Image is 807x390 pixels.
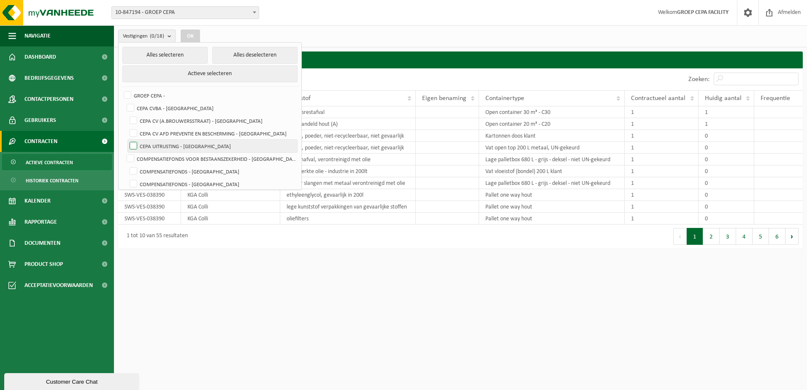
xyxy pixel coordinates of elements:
button: Actieve selecteren [122,65,298,82]
span: Contractueel aantal [631,95,685,102]
button: 6 [769,228,785,245]
td: Vat vloeistof (bondel) 200 L klant [479,165,625,177]
td: Open container 30 m³ - C30 [479,106,625,118]
td: lege kunststof verpakkingen van gevaarlijke stoffen [280,201,416,213]
td: 1 [625,201,699,213]
button: 2 [703,228,720,245]
td: KGA Colli [181,189,280,201]
td: Kartonnen doos klant [479,130,625,142]
td: 1 [625,130,699,142]
button: 1 [687,228,703,245]
td: 0 [699,154,754,165]
span: Documenten [24,233,60,254]
button: Previous [673,228,687,245]
button: Alles deselecteren [212,47,298,64]
label: CEPA CVBA - [GEOGRAPHIC_DATA] [125,102,297,114]
count: (0/18) [150,33,164,39]
span: Containertype [485,95,524,102]
span: Acceptatievoorwaarden [24,275,93,296]
button: Alles selecteren [122,47,208,64]
td: 0 [699,177,754,189]
td: SWS-VES-038390 [118,213,181,225]
td: Pallet one way hout [479,189,625,201]
span: Kalender [24,190,51,211]
span: Bedrijfsgegevens [24,68,74,89]
td: 0 [699,213,754,225]
td: Pallet one way hout [479,201,625,213]
button: Next [785,228,799,245]
td: 1 [625,118,699,130]
td: 0 [699,201,754,213]
button: Vestigingen(0/18) [118,30,176,42]
span: Actieve contracten [26,154,73,171]
span: 10-847194 - GROEP CEPA [112,7,259,19]
a: Actieve contracten [2,154,112,170]
span: Contactpersonen [24,89,73,110]
label: COMPENSATIEFONDS VOOR BESTAANSZEKERHEID - [GEOGRAPHIC_DATA] [125,152,297,165]
span: Afvalstof [287,95,311,102]
td: SWS-VES-038390 [118,201,181,213]
td: toners, poeder, niet-recycleerbaar, niet gevaarlijk [280,142,416,154]
td: Lage palletbox 680 L - grijs - deksel - niet UN-gekeurd [479,177,625,189]
span: Contracten [24,131,57,152]
td: 0 [699,189,754,201]
td: oliefilters [280,213,416,225]
label: CEPA CV (A.BROUWERSSTRAAT) - [GEOGRAPHIC_DATA] [128,114,297,127]
label: GROEP CEPA - [122,89,297,102]
td: onbehandeld hout (A) [280,118,416,130]
div: 1 tot 10 van 55 resultaten [122,229,188,244]
label: CEPA UITRUSTING - [GEOGRAPHIC_DATA] [128,140,297,152]
label: COMPENSATIEFONDS - [GEOGRAPHIC_DATA] [128,178,297,190]
button: OK [181,30,200,43]
td: rubber slangen met metaal verontreinigd met olie [280,177,416,189]
strong: GROEP CEPA FACILITY [677,9,728,16]
label: COMPENSATIEFONDS - [GEOGRAPHIC_DATA] [128,165,297,178]
td: opruimafval, verontreinigd met olie [280,154,416,165]
span: Vestigingen [123,30,164,43]
td: KGA Colli [181,213,280,225]
span: Eigen benaming [422,95,466,102]
span: Gebruikers [24,110,56,131]
td: 1 [625,189,699,201]
button: 5 [753,228,769,245]
span: Rapportage [24,211,57,233]
td: 1 [625,142,699,154]
span: Historiek contracten [26,173,79,189]
td: 0 [699,142,754,154]
td: Pallet one way hout [479,213,625,225]
span: 10-847194 - GROEP CEPA [111,6,259,19]
td: afgewerkte olie - industrie in 200lt [280,165,416,177]
td: 1 [625,165,699,177]
td: Vat open top 200 L metaal, UN-gekeurd [479,142,625,154]
iframe: chat widget [4,371,141,390]
td: Lage palletbox 680 L - grijs - deksel - niet UN-gekeurd [479,154,625,165]
label: Zoeken: [688,76,710,83]
td: ethyleenglycol, gevaarlijk in 200l [280,189,416,201]
span: Dashboard [24,46,56,68]
td: bedrijfsrestafval [280,106,416,118]
span: Frequentie [761,95,790,102]
td: SWS-VES-038390 [118,189,181,201]
button: 3 [720,228,736,245]
label: CEPA CV AFD PREVENTIE EN BESCHERMING - [GEOGRAPHIC_DATA] [128,127,297,140]
td: KGA Colli [181,201,280,213]
td: 0 [699,165,754,177]
span: Product Shop [24,254,63,275]
td: toners, poeder, niet-recycleerbaar, niet gevaarlijk [280,130,416,142]
td: 0 [699,130,754,142]
td: 1 [699,118,754,130]
td: 1 [625,154,699,165]
button: 4 [736,228,753,245]
td: Open container 20 m³ - C20 [479,118,625,130]
span: Huidig aantal [705,95,742,102]
td: 1 [625,177,699,189]
h2: Contracten [118,51,803,68]
td: 1 [625,106,699,118]
a: Historiek contracten [2,172,112,188]
td: 1 [625,213,699,225]
td: 1 [699,106,754,118]
span: Navigatie [24,25,51,46]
